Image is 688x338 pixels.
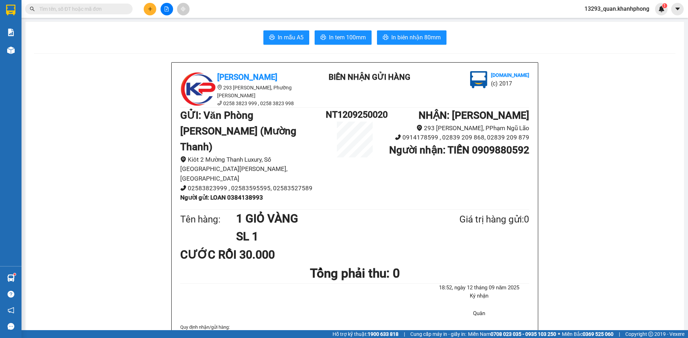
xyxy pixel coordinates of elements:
span: printer [269,34,275,41]
span: plus [148,6,153,11]
strong: 1900 633 818 [368,331,398,337]
span: Cung cấp máy in - giấy in: [410,330,466,338]
div: Giá trị hàng gửi: 0 [425,212,529,227]
span: notification [8,307,14,314]
img: warehouse-icon [7,46,15,54]
span: | [404,330,405,338]
span: environment [217,85,222,90]
span: Hỗ trợ kỹ thuật: [333,330,398,338]
strong: 0369 525 060 [583,331,613,337]
b: GỬI : Văn Phòng [PERSON_NAME] (Mường Thanh) [180,109,296,153]
button: caret-down [671,3,684,15]
li: Ký nhận [429,292,529,300]
img: icon-new-feature [658,6,665,12]
h1: 1 GIỎ VÀNG [236,210,425,227]
sup: 1 [662,3,667,8]
h1: NT1209250020 [326,108,384,122]
span: question-circle [8,291,14,298]
span: Miền Nam [468,330,556,338]
span: phone [395,134,401,140]
span: phone [217,101,222,106]
li: (c) 2017 [491,79,529,88]
span: aim [181,6,186,11]
b: Người nhận : TIẾN 0909880592 [389,144,529,156]
div: Tên hàng: [180,212,236,227]
b: Người gửi : LOAN 0384138993 [180,194,263,201]
button: printerIn mẫu A5 [263,30,309,45]
button: printerIn tem 100mm [315,30,372,45]
b: BIÊN NHẬN GỬI HÀNG [329,73,410,82]
li: 0258 3823 999 , 0258 3823 998 [180,99,309,107]
li: 293 [PERSON_NAME], Phường [PERSON_NAME] [180,84,309,99]
span: environment [416,125,422,131]
li: 293 [PERSON_NAME], PPhạm Ngũ Lão [384,123,529,133]
span: In tem 100mm [329,33,366,42]
span: In mẫu A5 [278,33,304,42]
b: [DOMAIN_NAME] [491,72,529,78]
span: environment [180,156,186,162]
h1: Tổng phải thu: 0 [180,264,529,283]
span: printer [383,34,388,41]
li: Kiôt 2 Mường Thanh Luxury, Số [GEOGRAPHIC_DATA][PERSON_NAME], [GEOGRAPHIC_DATA] [180,155,326,183]
b: [PERSON_NAME] [217,73,277,82]
img: logo-vxr [6,5,15,15]
li: 0914178599 , 02839 209 868, 02839 209 879 [384,133,529,142]
span: 1 [663,3,666,8]
button: printerIn biên nhận 80mm [377,30,446,45]
span: printer [320,34,326,41]
li: 02583823999 , 02583595595, 02583527589 [180,183,326,193]
span: ⚪️ [558,333,560,335]
button: plus [144,3,156,15]
input: Tìm tên, số ĐT hoặc mã đơn [39,5,124,13]
img: solution-icon [7,29,15,36]
span: 13293_quan.khanhphong [579,4,655,13]
strong: 0708 023 035 - 0935 103 250 [491,331,556,337]
span: Miền Bắc [562,330,613,338]
img: warehouse-icon [7,274,15,282]
li: Quân [429,309,529,318]
span: file-add [164,6,169,11]
button: file-add [161,3,173,15]
span: | [619,330,620,338]
span: In biên nhận 80mm [391,33,441,42]
li: 18:52, ngày 12 tháng 09 năm 2025 [429,284,529,292]
span: search [30,6,35,11]
span: copyright [648,332,653,337]
span: caret-down [674,6,681,12]
img: logo.jpg [180,71,216,107]
span: phone [180,185,186,191]
span: message [8,323,14,330]
h1: SL 1 [236,227,425,245]
b: NHẬN : [PERSON_NAME] [419,109,529,121]
img: logo.jpg [470,71,487,88]
div: CƯỚC RỒI 30.000 [180,246,295,264]
button: aim [177,3,190,15]
sup: 1 [14,273,16,275]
